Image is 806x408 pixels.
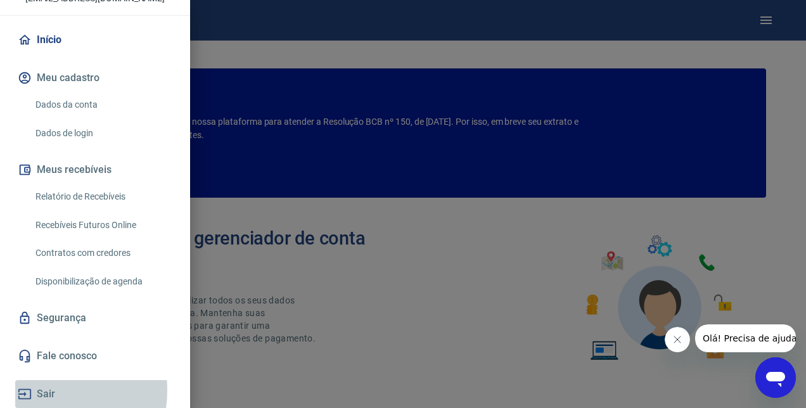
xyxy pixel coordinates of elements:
[30,92,175,118] a: Dados da conta
[15,26,175,54] a: Início
[30,212,175,238] a: Recebíveis Futuros Online
[15,304,175,332] a: Segurança
[30,269,175,295] a: Disponibilização de agenda
[15,342,175,370] a: Fale conosco
[15,380,175,408] button: Sair
[695,324,796,352] iframe: Mensagem da empresa
[15,156,175,184] button: Meus recebíveis
[30,240,175,266] a: Contratos com credores
[15,64,175,92] button: Meu cadastro
[755,357,796,398] iframe: Botão para abrir a janela de mensagens
[8,9,106,19] span: Olá! Precisa de ajuda?
[30,184,175,210] a: Relatório de Recebíveis
[30,120,175,146] a: Dados de login
[665,327,690,352] iframe: Fechar mensagem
